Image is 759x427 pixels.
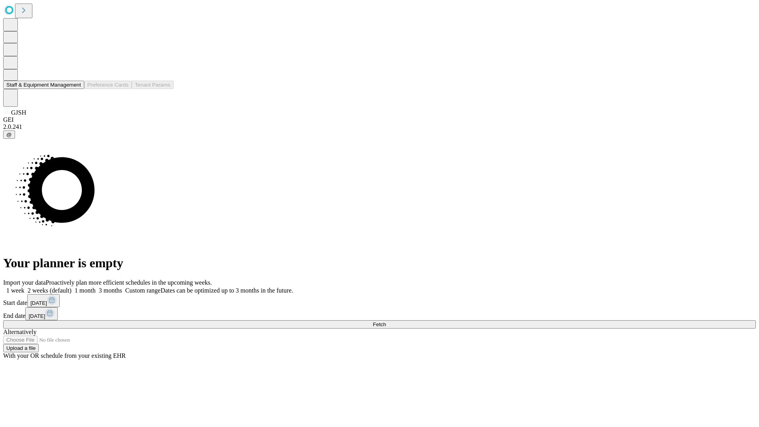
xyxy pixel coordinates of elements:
button: Preference Cards [84,81,132,89]
span: Custom range [125,287,160,294]
span: 3 months [99,287,122,294]
button: Staff & Equipment Management [3,81,84,89]
span: Import your data [3,279,46,286]
button: Upload a file [3,344,39,352]
span: 2 weeks (default) [28,287,72,294]
button: [DATE] [25,307,58,320]
button: Tenant Params [132,81,174,89]
div: Start date [3,294,756,307]
span: [DATE] [28,313,45,319]
span: 1 week [6,287,25,294]
div: GEI [3,116,756,123]
button: [DATE] [27,294,60,307]
span: [DATE] [30,300,47,306]
span: Proactively plan more efficient schedules in the upcoming weeks. [46,279,212,286]
span: With your OR schedule from your existing EHR [3,352,126,359]
span: Fetch [373,321,386,327]
span: 1 month [75,287,96,294]
button: @ [3,130,15,139]
span: Dates can be optimized up to 3 months in the future. [160,287,293,294]
span: Alternatively [3,329,36,335]
span: GJSH [11,109,26,116]
div: 2.0.241 [3,123,756,130]
div: End date [3,307,756,320]
button: Fetch [3,320,756,329]
span: @ [6,132,12,138]
h1: Your planner is empty [3,256,756,270]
